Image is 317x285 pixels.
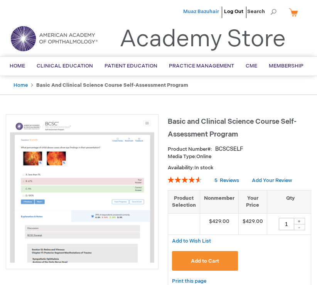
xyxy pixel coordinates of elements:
[224,8,243,15] a: Log Out
[168,153,196,160] strong: Media Type:
[279,218,294,230] input: Qty
[293,218,305,224] div: +
[10,63,25,69] span: Home
[36,82,188,88] strong: Basic and Clinical Science Course Self-Assessment Program
[269,63,304,69] span: Membership
[220,177,239,184] span: Reviews
[194,165,213,171] span: In stock
[168,177,202,183] div: 92%
[238,190,267,213] th: Your Price
[200,190,238,213] th: Nonmember
[172,238,211,244] a: Add to Wish List
[168,118,297,138] span: Basic and Clinical Science Course Self-Assessment Program
[172,251,238,271] button: Add to Cart
[13,82,28,88] a: Home
[267,190,314,213] th: Qty
[168,153,311,160] p: Online
[215,145,243,153] div: BCSCSELF
[247,4,277,19] span: Search
[10,118,154,263] img: Basic and Clinical Science Course Self-Assessment Program
[168,164,311,172] p: Availability:
[214,177,218,184] span: 5
[200,213,238,234] td: $429.00
[168,146,212,152] strong: Product Number
[238,213,267,234] td: $429.00
[120,25,286,53] a: Academy Store
[252,177,292,184] a: Add Your Review
[183,8,219,15] a: Muaz Bazuhair
[246,63,257,69] span: CME
[168,190,200,213] th: Product Selection
[191,258,219,264] span: Add to Cart
[293,224,305,230] div: -
[214,177,240,184] a: 5 Reviews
